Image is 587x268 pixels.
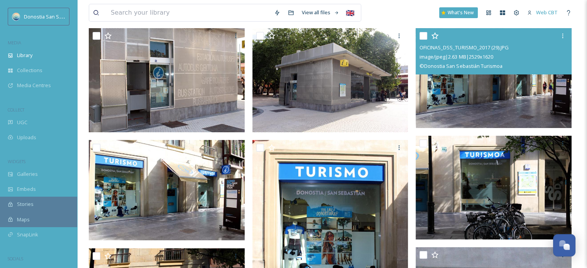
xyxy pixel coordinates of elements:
img: OFICINAS_DSS_TURISMO_2017 (22).JPG [89,28,245,132]
span: MEDIA [8,40,21,46]
span: image/jpeg | 2.63 MB | 2529 x 1620 [420,53,493,60]
input: Search your library [107,4,270,21]
a: View all files [298,5,343,20]
span: SOCIALS [8,256,23,261]
button: Open Chat [553,234,575,256]
span: Collections [17,67,42,74]
div: 🇬🇧 [343,6,357,20]
span: Library [17,52,32,59]
span: COLLECT [8,107,24,113]
span: © Donostia San Sebastián Turismoa [420,62,502,69]
span: Uploads [17,134,36,141]
a: Web CBT [523,5,562,20]
img: OFICINAS_DSS_TURISMO_2017 (23).JPG [252,28,408,132]
img: OFICINAS_DSS_TURISMO_2017 (27).JPG [416,136,572,240]
img: OFICINAS_DSS_TURISMO_2017 (28).JPG [89,140,245,241]
span: SnapLink [17,231,38,238]
span: OFICINAS_DSS_TURISMO_2017 (29).JPG [420,44,508,51]
span: Stories [17,201,34,208]
span: WIDGETS [8,158,25,164]
span: Donostia San Sebastián Turismoa [24,13,102,20]
img: images.jpeg [12,13,20,20]
span: Media Centres [17,82,51,89]
span: Galleries [17,170,38,178]
span: Web CBT [536,9,558,16]
span: Maps [17,216,30,223]
span: UGC [17,119,27,126]
span: Embeds [17,185,36,193]
a: What's New [439,7,478,18]
img: OFICINAS_DSS_TURISMO_2017 (29).JPG [416,28,572,128]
